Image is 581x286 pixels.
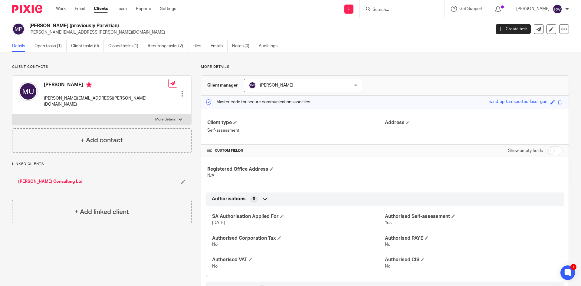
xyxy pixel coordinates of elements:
span: No [385,242,390,247]
p: Linked clients [12,162,192,166]
span: N/A [207,173,214,178]
h4: Registered Office Address [207,166,385,173]
h4: Authorised Corporation Tax [212,235,385,242]
span: Get Support [459,7,483,11]
img: svg%3E [12,23,25,35]
i: Primary [86,82,92,88]
span: No [212,242,218,247]
h4: [PERSON_NAME] [44,82,168,89]
h4: SA Authorisation Applied For [212,213,385,220]
img: svg%3E [18,82,38,101]
a: Email [75,6,85,12]
h4: Authorised CIS [385,257,558,263]
a: Emails [211,40,228,52]
p: [PERSON_NAME][EMAIL_ADDRESS][PERSON_NAME][DOMAIN_NAME] [44,95,168,108]
p: Self-assessment [207,127,385,133]
span: [DATE] [212,221,225,225]
a: Files [192,40,206,52]
label: Show empty fields [508,148,543,154]
a: Reports [136,6,151,12]
h4: Authorised VAT [212,257,385,263]
input: Search [372,7,426,13]
h4: Address [385,120,563,126]
h2: [PERSON_NAME] (previously Parvizian) [29,23,395,29]
h4: Authorised Self-assessment [385,213,558,220]
a: Open tasks (1) [34,40,67,52]
a: Closed tasks (1) [108,40,143,52]
h4: Authorised PAYE [385,235,558,242]
a: Create task [496,24,531,34]
p: Master code for secure communications and files [206,99,310,105]
a: Audit logs [259,40,282,52]
a: Recurring tasks (2) [148,40,188,52]
h4: + Add linked client [74,207,129,217]
h4: Client type [207,120,385,126]
a: Client tasks (0) [71,40,104,52]
a: [PERSON_NAME] Consulting Ltd [18,179,83,185]
a: Work [56,6,66,12]
span: Authorisations [212,196,246,202]
h4: CUSTOM FIELDS [207,148,385,153]
h3: Client manager [207,82,238,88]
p: More details [201,64,569,69]
span: No [385,264,390,268]
a: Notes (0) [232,40,254,52]
div: wind-up-tan-spotted-laser-gun [489,99,547,106]
p: [PERSON_NAME][EMAIL_ADDRESS][PERSON_NAME][DOMAIN_NAME] [29,29,487,35]
p: [PERSON_NAME] [516,6,550,12]
a: Details [12,40,30,52]
h4: + Add contact [80,136,123,145]
a: Settings [160,6,176,12]
img: Pixie [12,5,42,13]
p: Client contacts [12,64,192,69]
img: svg%3E [249,82,256,89]
a: Clients [94,6,108,12]
span: [PERSON_NAME] [260,83,293,87]
div: 1 [570,264,576,270]
a: Team [117,6,127,12]
span: 6 [253,196,255,202]
p: More details [155,117,176,122]
span: Yes [385,221,392,225]
img: svg%3E [553,4,562,14]
span: No [212,264,218,268]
